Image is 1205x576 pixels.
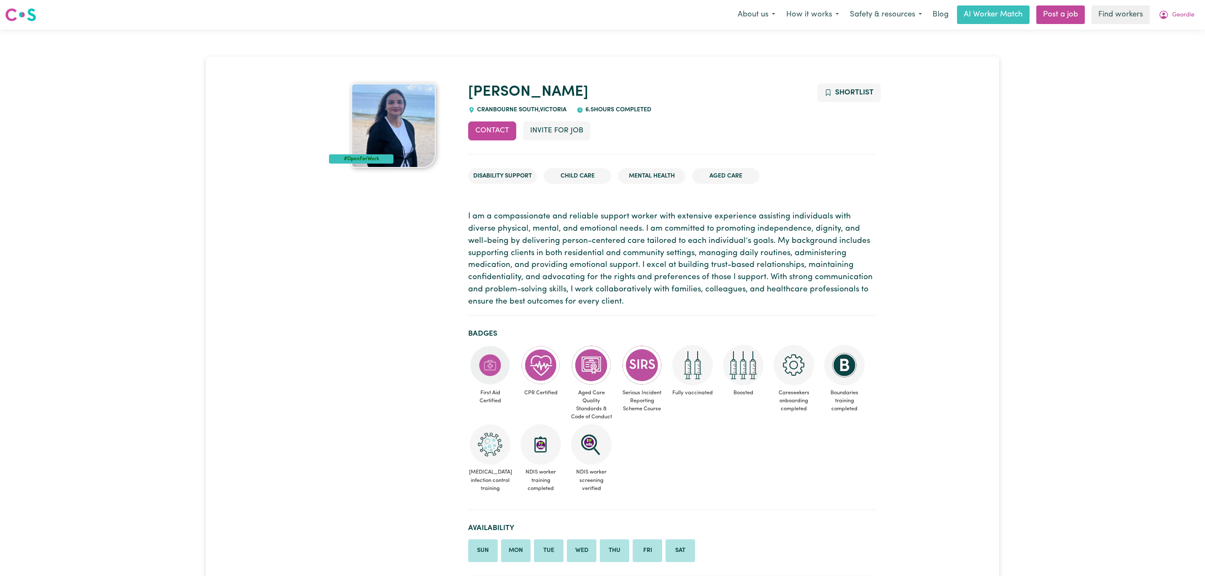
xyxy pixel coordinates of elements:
a: Blog [927,5,954,24]
img: Care and support worker has completed First Aid Certification [470,345,510,385]
p: I am a compassionate and reliable support worker with extensive experience assisting individuals ... [468,211,876,308]
span: CPR Certified [519,385,563,400]
button: My Account [1153,6,1200,24]
img: CS Academy: COVID-19 Infection Control Training course completed [470,424,510,465]
button: Contact [468,121,516,140]
li: Available on Sunday [468,539,498,562]
img: CS Academy: Boundaries in care and support work course completed [824,345,865,385]
li: Available on Tuesday [534,539,563,562]
li: Available on Monday [501,539,531,562]
span: Shortlist [835,89,873,96]
span: [MEDICAL_DATA] infection control training [468,465,512,496]
img: Care and support worker has received 2 doses of COVID-19 vaccine [672,345,713,385]
li: Mental Health [618,168,685,184]
span: Boundaries training completed [822,385,866,417]
li: Disability Support [468,168,537,184]
li: Available on Thursday [600,539,629,562]
li: Available on Saturday [666,539,695,562]
img: Rinal [351,83,436,168]
img: NDIS Worker Screening Verified [571,424,612,465]
span: Serious Incident Reporting Scheme Course [620,385,664,417]
button: Add to shortlist [817,83,881,102]
button: Invite for Job [523,121,590,140]
button: About us [732,6,781,24]
span: NDIS worker screening verified [569,465,613,496]
h2: Availability [468,524,876,533]
img: CS Academy: Careseekers Onboarding course completed [774,345,814,385]
a: Careseekers logo [5,5,36,24]
a: AI Worker Match [957,5,1030,24]
li: Available on Wednesday [567,539,596,562]
span: Careseekers onboarding completed [772,385,816,417]
button: Safety & resources [844,6,927,24]
span: Fully vaccinated [671,385,714,400]
span: Aged Care Quality Standards & Code of Conduct [569,385,613,425]
span: Geordie [1172,11,1194,20]
li: Child care [544,168,611,184]
img: CS Academy: Serious Incident Reporting Scheme course completed [622,345,662,385]
div: #OpenForWork [329,154,394,164]
span: CRANBOURNE SOUTH , Victoria [475,107,566,113]
span: First Aid Certified [468,385,512,408]
h2: Badges [468,329,876,338]
span: Boosted [721,385,765,400]
img: Careseekers logo [5,7,36,22]
a: [PERSON_NAME] [468,85,588,100]
li: Aged Care [692,168,760,184]
button: How it works [781,6,844,24]
a: Find workers [1092,5,1150,24]
img: Care and support worker has received booster dose of COVID-19 vaccination [723,345,763,385]
span: NDIS worker training completed [519,465,563,496]
img: CS Academy: Introduction to NDIS Worker Training course completed [520,424,561,465]
span: 6.5 hours completed [583,107,651,113]
li: Available on Friday [633,539,662,562]
a: Post a job [1036,5,1085,24]
img: CS Academy: Aged Care Quality Standards & Code of Conduct course completed [571,345,612,385]
img: Care and support worker has completed CPR Certification [520,345,561,385]
a: Rinal's profile picture'#OpenForWork [329,83,458,168]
